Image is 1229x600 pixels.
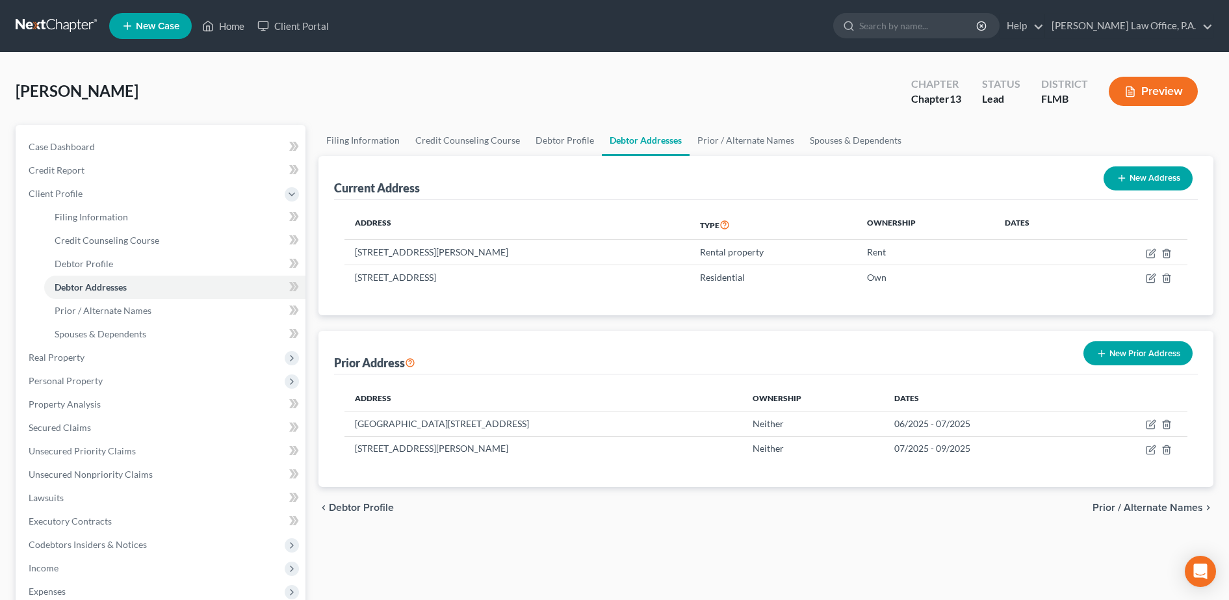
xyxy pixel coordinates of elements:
a: Debtor Profile [528,125,602,156]
td: Neither [742,411,884,436]
div: Chapter [911,92,961,107]
span: Real Property [29,352,84,363]
span: Unsecured Priority Claims [29,445,136,456]
th: Dates [994,210,1085,240]
a: Credit Counseling Course [408,125,528,156]
a: Executory Contracts [18,510,305,533]
span: 13 [950,92,961,105]
a: Debtor Addresses [44,276,305,299]
td: [STREET_ADDRESS][PERSON_NAME] [344,240,690,265]
td: [GEOGRAPHIC_DATA][STREET_ADDRESS] [344,411,742,436]
input: Search by name... [859,14,978,38]
div: FLMB [1041,92,1088,107]
td: Neither [742,436,884,461]
span: Prior / Alternate Names [1093,502,1203,513]
span: Expenses [29,586,66,597]
span: Spouses & Dependents [55,328,146,339]
a: Filing Information [318,125,408,156]
a: Credit Report [18,159,305,182]
th: Address [344,210,690,240]
span: Unsecured Nonpriority Claims [29,469,153,480]
a: Home [196,14,251,38]
button: Prior / Alternate Names chevron_right [1093,502,1213,513]
div: Open Intercom Messenger [1185,556,1216,587]
span: Case Dashboard [29,141,95,152]
span: Property Analysis [29,398,101,410]
div: Current Address [334,180,420,196]
span: Debtor Addresses [55,281,127,293]
a: Unsecured Priority Claims [18,439,305,463]
th: Ownership [857,210,994,240]
span: Prior / Alternate Names [55,305,151,316]
td: Rent [857,240,994,265]
span: Personal Property [29,375,103,386]
a: Lawsuits [18,486,305,510]
span: [PERSON_NAME] [16,81,138,100]
td: Own [857,265,994,289]
td: [STREET_ADDRESS][PERSON_NAME] [344,436,742,461]
span: Filing Information [55,211,128,222]
span: Secured Claims [29,422,91,433]
a: Unsecured Nonpriority Claims [18,463,305,486]
div: Prior Address [334,355,415,371]
span: Executory Contracts [29,515,112,527]
a: Property Analysis [18,393,305,416]
a: Help [1000,14,1044,38]
td: 06/2025 - 07/2025 [884,411,1081,436]
span: New Case [136,21,179,31]
th: Type [690,210,857,240]
span: Credit Report [29,164,84,176]
th: Dates [884,385,1081,411]
a: Spouses & Dependents [802,125,909,156]
span: Debtor Profile [329,502,394,513]
th: Address [344,385,742,411]
a: Credit Counseling Course [44,229,305,252]
a: Debtor Profile [44,252,305,276]
button: Preview [1109,77,1198,106]
button: New Address [1104,166,1193,190]
td: Residential [690,265,857,289]
div: Chapter [911,77,961,92]
td: Rental property [690,240,857,265]
a: Client Portal [251,14,335,38]
span: Credit Counseling Course [55,235,159,246]
button: chevron_left Debtor Profile [318,502,394,513]
a: Filing Information [44,205,305,229]
div: Status [982,77,1020,92]
span: Debtor Profile [55,258,113,269]
i: chevron_left [318,502,329,513]
div: District [1041,77,1088,92]
span: Income [29,562,58,573]
span: Lawsuits [29,492,64,503]
td: [STREET_ADDRESS] [344,265,690,289]
button: New Prior Address [1083,341,1193,365]
a: Prior / Alternate Names [690,125,802,156]
a: [PERSON_NAME] Law Office, P.A. [1045,14,1213,38]
div: Lead [982,92,1020,107]
td: 07/2025 - 09/2025 [884,436,1081,461]
span: Codebtors Insiders & Notices [29,539,147,550]
a: Debtor Addresses [602,125,690,156]
th: Ownership [742,385,884,411]
a: Secured Claims [18,416,305,439]
a: Case Dashboard [18,135,305,159]
i: chevron_right [1203,502,1213,513]
span: Client Profile [29,188,83,199]
a: Prior / Alternate Names [44,299,305,322]
a: Spouses & Dependents [44,322,305,346]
